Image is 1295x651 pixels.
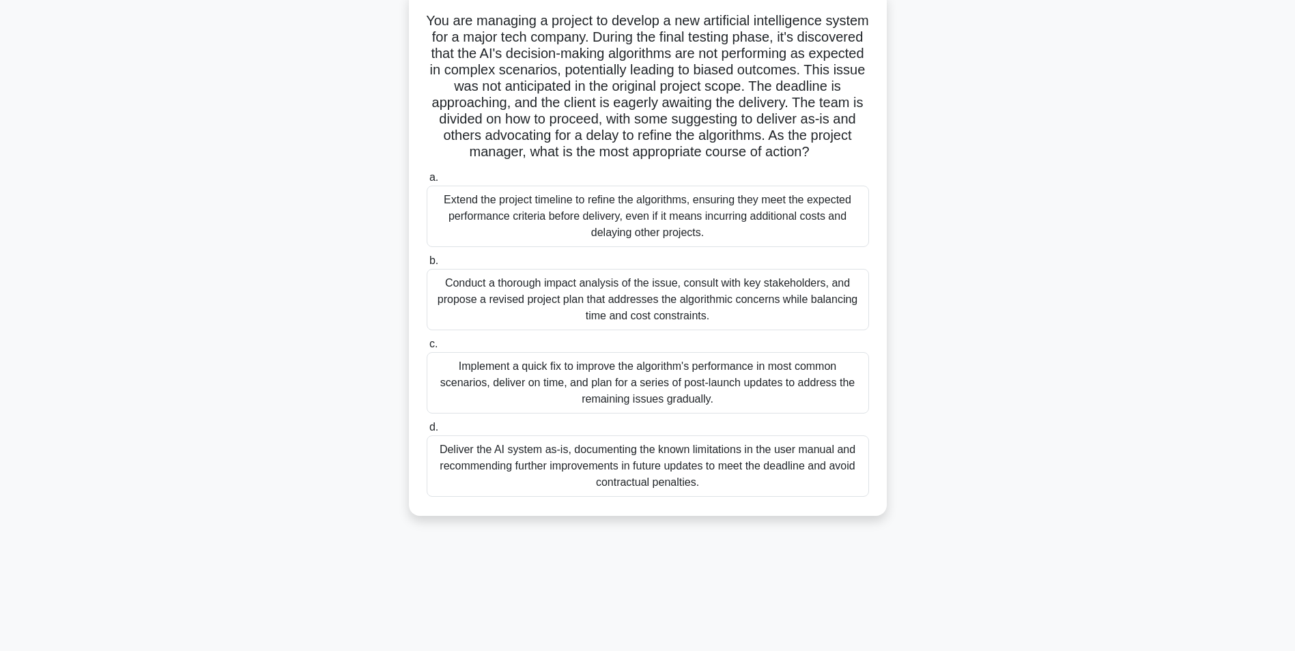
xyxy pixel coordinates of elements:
h5: You are managing a project to develop a new artificial intelligence system for a major tech compa... [425,12,870,161]
div: Conduct a thorough impact analysis of the issue, consult with key stakeholders, and propose a rev... [427,269,869,330]
span: c. [429,338,438,349]
span: a. [429,171,438,183]
div: Extend the project timeline to refine the algorithms, ensuring they meet the expected performance... [427,186,869,247]
span: b. [429,255,438,266]
div: Implement a quick fix to improve the algorithm's performance in most common scenarios, deliver on... [427,352,869,414]
span: d. [429,421,438,433]
div: Deliver the AI system as-is, documenting the known limitations in the user manual and recommendin... [427,435,869,497]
